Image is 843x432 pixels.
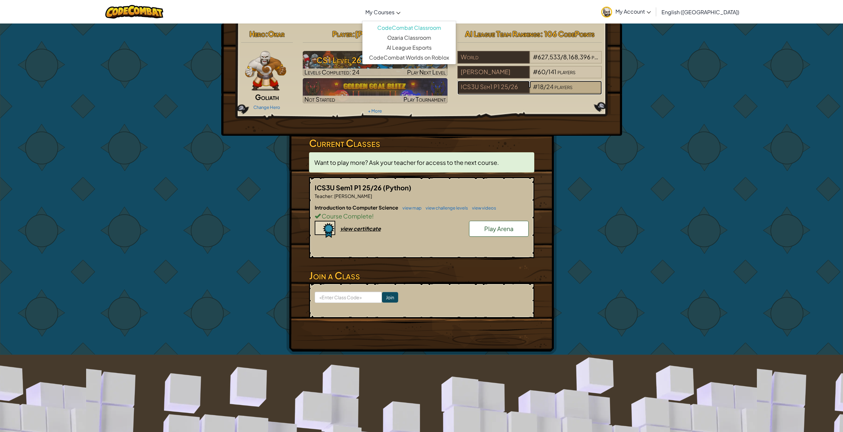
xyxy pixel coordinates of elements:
[340,225,381,232] div: view certificate
[533,83,538,90] span: #
[601,7,612,18] img: avatar
[315,225,381,232] a: view certificate
[403,95,446,103] span: Play Tournament
[382,292,398,303] input: Join
[560,53,563,61] span: /
[372,212,374,220] span: !
[469,205,496,211] a: view videos
[265,29,268,38] span: :
[540,29,595,38] span: : 106 CodePoints
[533,68,538,75] span: #
[563,53,591,61] span: 8,168,396
[303,78,448,103] a: Not StartedPlay Tournament
[362,53,456,63] a: CodeCombat Worlds on Roblox
[315,193,332,199] span: Teacher
[457,72,602,80] a: [PERSON_NAME]#60/141players
[334,193,372,199] span: [PERSON_NAME]
[332,193,334,199] span: :
[309,136,534,151] h3: Current Classes
[355,29,418,38] span: [PERSON_NAME]
[315,292,382,303] input: <Enter Class Code>
[362,33,456,43] a: Ozaria Classroom
[362,3,404,21] a: My Courses
[546,68,548,75] span: /
[309,268,534,283] h3: Join a Class
[105,5,163,19] img: CodeCombat logo
[332,29,352,38] span: Player
[457,57,602,65] a: World#627,533/8,168,396players
[315,183,383,192] span: ICS3U Sem1 P1 25/26
[538,68,546,75] span: 60
[592,53,609,61] span: players
[253,105,280,110] a: Change Hero
[484,225,513,232] span: Play Arena
[303,51,448,76] a: Play Next Level
[615,8,651,15] span: My Account
[457,81,530,93] div: ICS3U Sem1 P1 25/26
[303,53,448,68] h3: CS1 Level 26: [PERSON_NAME]
[407,68,446,76] span: Play Next Level
[533,53,538,61] span: #
[315,221,335,238] img: certificate-icon.png
[548,68,556,75] span: 141
[557,68,575,75] span: players
[661,9,739,16] span: English ([GEOGRAPHIC_DATA])
[352,29,355,38] span: :
[598,1,654,22] a: My Account
[457,87,602,95] a: ICS3U Sem1 P1 25/26#18/24players
[546,83,553,90] span: 24
[457,51,530,64] div: World
[658,3,743,21] a: English ([GEOGRAPHIC_DATA])
[457,66,530,78] div: [PERSON_NAME]
[399,205,422,211] a: view map
[538,83,544,90] span: 18
[304,95,335,103] span: Not Started
[362,23,456,33] a: CodeCombat Classroom
[362,43,456,53] a: AI League Esports
[314,159,499,166] span: Want to play more? Ask your teacher for access to the next course.
[321,212,372,220] span: Course Complete
[554,83,572,90] span: players
[245,51,287,91] img: goliath-pose.png
[544,83,546,90] span: /
[365,9,395,16] span: My Courses
[383,183,411,192] span: (Python)
[249,29,265,38] span: Hero
[315,204,399,211] span: Introduction to Computer Science
[255,92,279,102] span: Goliath
[368,108,382,114] a: + More
[465,29,540,38] span: AI League Team Rankings
[303,78,448,103] img: Golden Goal
[268,29,285,38] span: Okar
[422,205,468,211] a: view challenge levels
[538,53,560,61] span: 627,533
[304,68,359,76] span: Levels Completed: 24
[303,51,448,76] img: CS1 Level 26: Wakka Maul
